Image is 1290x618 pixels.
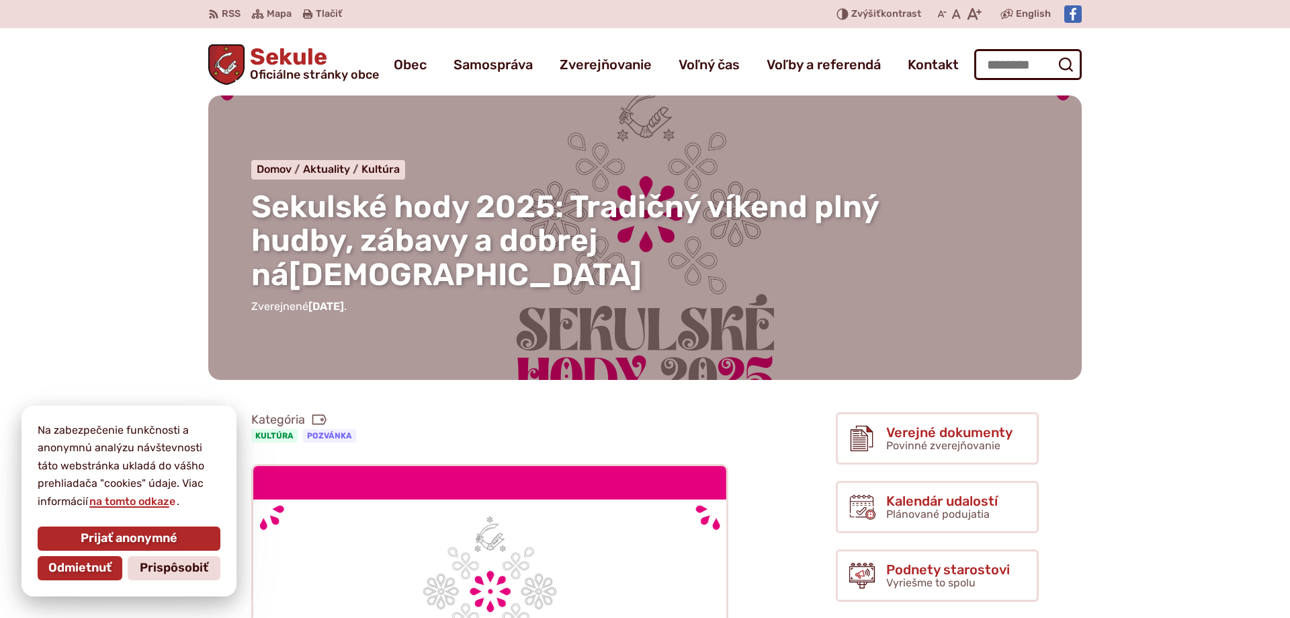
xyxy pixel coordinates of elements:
[88,495,177,508] a: na tomto odkaze
[454,46,533,83] a: Samospráva
[81,531,177,546] span: Prijať anonymné
[316,9,342,20] span: Tlačiť
[836,412,1039,465] a: Verejné dokumenty Povinné zverejňovanie
[836,481,1039,533] a: Kalendár udalostí Plánované podujatia
[38,556,122,580] button: Odmietnuť
[267,6,292,22] span: Mapa
[257,163,303,176] a: Domov
[679,46,740,83] a: Voľný čas
[1013,6,1053,22] a: English
[886,439,1000,452] span: Povinné zverejňovanie
[257,163,292,176] span: Domov
[128,556,220,580] button: Prispôsobiť
[886,508,990,520] span: Plánované podujatia
[208,44,245,85] img: Prejsť na domovskú stránku
[1016,6,1051,22] span: English
[250,69,379,81] span: Oficiálne stránky obce
[251,298,1039,315] p: Zverejnené .
[308,300,344,313] span: [DATE]
[886,494,998,508] span: Kalendár udalostí
[908,46,959,83] a: Kontakt
[1064,5,1082,23] img: Prejsť na Facebook stránku
[836,549,1039,602] a: Podnety starostovi Vyriešme to spolu
[303,429,356,442] a: Pozvánka
[140,561,208,576] span: Prispôsobiť
[560,46,652,83] a: Zverejňovanie
[886,425,1013,440] span: Verejné dokumenty
[394,46,427,83] a: Obec
[251,412,361,428] span: Kategória
[886,576,976,589] span: Vyriešme to spolu
[851,9,921,20] span: kontrast
[38,527,220,551] button: Prijať anonymné
[361,163,400,176] a: Kultúra
[851,8,881,20] span: Zvýšiť
[245,46,379,81] span: Sekule
[38,422,220,510] p: Na zabezpečenie funkčnosti a anonymnú analýzu návštevnosti táto webstránka ukladá do vášho prehli...
[303,163,361,176] a: Aktuality
[251,429,298,442] a: Kultúra
[222,6,241,22] span: RSS
[767,46,881,83] a: Voľby a referendá
[251,188,879,293] span: Sekulské hody 2025: Tradičný víkend plný hudby, zábavy a dobrej ná[DEMOGRAPHIC_DATA]
[208,44,379,85] a: Logo Sekule, prejsť na domovskú stránku.
[303,163,350,176] span: Aktuality
[886,562,1010,577] span: Podnety starostovi
[48,561,112,576] span: Odmietnuť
